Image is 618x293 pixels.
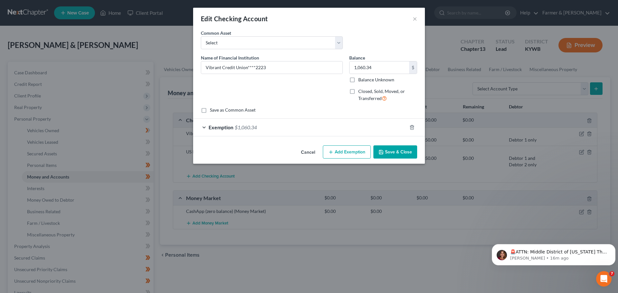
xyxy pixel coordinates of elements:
[235,124,257,130] span: $1,060.34
[210,107,256,113] label: Save as Common Asset
[413,15,417,23] button: ×
[201,30,231,36] label: Common Asset
[296,146,320,159] button: Cancel
[201,14,268,23] div: Edit Checking Account
[350,61,409,74] input: 0.00
[373,145,417,159] button: Save & Close
[323,145,371,159] button: Add Exemption
[349,54,365,61] label: Balance
[201,61,342,74] input: Enter name...
[609,271,614,276] span: 7
[358,88,405,101] span: Closed, Sold, Moved, or Transferred
[409,61,417,74] div: $
[596,271,612,287] iframe: Intercom live chat
[201,55,259,60] span: Name of Financial Institution
[209,124,233,130] span: Exemption
[489,231,618,276] iframe: Intercom notifications message
[358,77,394,83] label: Balance Unknown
